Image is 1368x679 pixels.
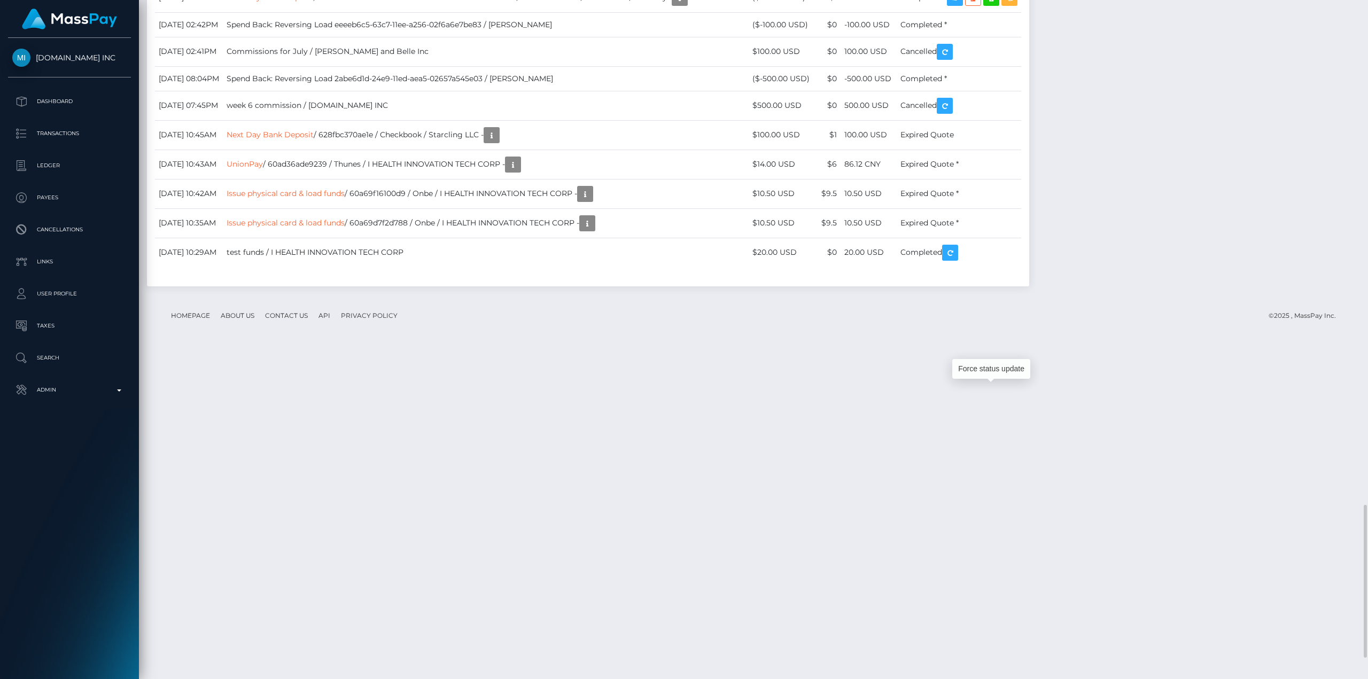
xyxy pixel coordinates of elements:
[841,208,897,238] td: 10.50 USD
[12,190,127,206] p: Payees
[155,37,223,66] td: [DATE] 02:41PM
[12,318,127,334] p: Taxes
[12,158,127,174] p: Ledger
[897,238,1021,267] td: Completed
[216,307,259,324] a: About Us
[155,12,223,37] td: [DATE] 02:42PM
[12,254,127,270] p: Links
[12,93,127,110] p: Dashboard
[12,382,127,398] p: Admin
[749,66,813,91] td: ($-500.00 USD)
[8,345,131,371] a: Search
[1269,310,1344,322] div: © 2025 , MassPay Inc.
[223,238,749,267] td: test funds / I HEALTH INNOVATION TECH CORP
[227,129,314,139] a: Next Day Bank Deposit
[155,120,223,150] td: [DATE] 10:45AM
[227,159,263,168] a: UnionPay
[813,37,841,66] td: $0
[952,359,1030,379] div: Force status update
[227,188,345,198] a: Issue physical card & load funds
[223,12,749,37] td: Spend Back: Reversing Load eeeeb6c5-63c7-11ee-a256-02f6a6e7be83 / [PERSON_NAME]
[813,179,841,208] td: $9.5
[813,120,841,150] td: $1
[841,179,897,208] td: 10.50 USD
[897,208,1021,238] td: Expired Quote *
[223,91,749,120] td: week 6 commission / [DOMAIN_NAME] INC
[22,9,117,29] img: MassPay Logo
[841,150,897,179] td: 86.12 CNY
[897,12,1021,37] td: Completed *
[897,179,1021,208] td: Expired Quote *
[749,179,813,208] td: $10.50 USD
[749,208,813,238] td: $10.50 USD
[12,286,127,302] p: User Profile
[12,350,127,366] p: Search
[841,91,897,120] td: 500.00 USD
[813,238,841,267] td: $0
[223,179,749,208] td: / 60a69f16100d9 / Onbe / I HEALTH INNOVATION TECH CORP -
[749,120,813,150] td: $100.00 USD
[897,91,1021,120] td: Cancelled
[8,216,131,243] a: Cancellations
[897,150,1021,179] td: Expired Quote *
[261,307,312,324] a: Contact Us
[813,208,841,238] td: $9.5
[813,66,841,91] td: $0
[12,49,30,67] img: Monytize.com INC
[8,120,131,147] a: Transactions
[749,91,813,120] td: $500.00 USD
[813,150,841,179] td: $6
[749,150,813,179] td: $14.00 USD
[841,66,897,91] td: -500.00 USD
[897,66,1021,91] td: Completed *
[8,184,131,211] a: Payees
[227,217,345,227] a: Issue physical card & load funds
[12,126,127,142] p: Transactions
[223,150,749,179] td: / 60ad36ade9239 / Thunes / I HEALTH INNOVATION TECH CORP -
[12,222,127,238] p: Cancellations
[223,208,749,238] td: / 60a69d7f2d788 / Onbe / I HEALTH INNOVATION TECH CORP -
[223,120,749,150] td: / 628fbc370ae1e / Checkbook / Starcling LLC -
[897,120,1021,150] td: Expired Quote
[8,377,131,403] a: Admin
[749,238,813,267] td: $20.00 USD
[749,37,813,66] td: $100.00 USD
[813,12,841,37] td: $0
[223,37,749,66] td: Commissions for July / [PERSON_NAME] and Belle Inc
[8,313,131,339] a: Taxes
[8,88,131,115] a: Dashboard
[841,12,897,37] td: -100.00 USD
[8,152,131,179] a: Ledger
[337,307,402,324] a: Privacy Policy
[155,179,223,208] td: [DATE] 10:42AM
[841,238,897,267] td: 20.00 USD
[155,66,223,91] td: [DATE] 08:04PM
[167,307,214,324] a: Homepage
[155,91,223,120] td: [DATE] 07:45PM
[841,37,897,66] td: 100.00 USD
[749,12,813,37] td: ($-100.00 USD)
[8,53,131,63] span: [DOMAIN_NAME] INC
[155,150,223,179] td: [DATE] 10:43AM
[8,248,131,275] a: Links
[813,91,841,120] td: $0
[155,238,223,267] td: [DATE] 10:29AM
[314,307,335,324] a: API
[223,66,749,91] td: Spend Back: Reversing Load 2abe6d1d-24e9-11ed-aea5-02657a545e03 / [PERSON_NAME]
[155,208,223,238] td: [DATE] 10:35AM
[841,120,897,150] td: 100.00 USD
[897,37,1021,66] td: Cancelled
[8,280,131,307] a: User Profile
